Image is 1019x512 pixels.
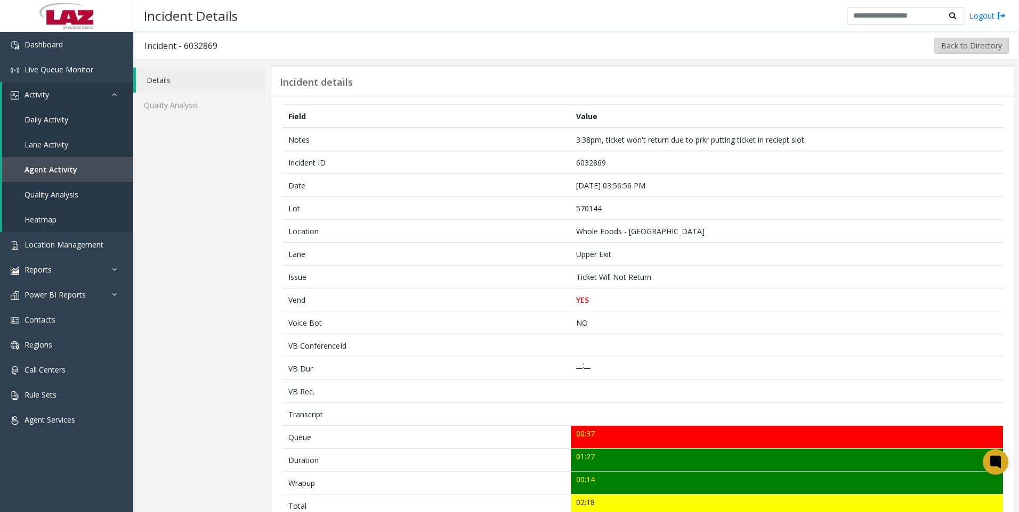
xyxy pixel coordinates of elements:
td: Vend [282,288,571,311]
td: VB Rec. [282,380,571,403]
span: Location Management [25,240,103,250]
img: 'icon' [11,266,19,275]
td: 00:37 [571,426,1003,449]
a: Logout [969,10,1006,21]
td: 6032869 [571,151,1003,174]
button: Back to Directory [934,38,1009,54]
td: Upper Exit [571,243,1003,266]
img: 'icon' [11,66,19,75]
td: Duration [282,449,571,472]
td: Notes [282,128,571,151]
td: [DATE] 03:56:56 PM [571,174,1003,197]
a: Details [136,68,266,93]
td: Incident ID [282,151,571,174]
img: 'icon' [11,391,19,400]
span: Dashboard [25,39,63,49]
td: 570144 [571,197,1003,220]
a: Heatmap [2,207,133,232]
span: Activity [25,89,49,100]
span: Lane Activity [25,139,68,150]
span: Live Queue Monitor [25,64,93,75]
img: 'icon' [11,341,19,350]
span: Power BI Reports [25,290,86,300]
td: Lot [282,197,571,220]
td: 3:38pm, ticket won't return due to prkr putting ticket in reciept slot [571,128,1003,151]
img: 'icon' [11,241,19,250]
a: Lane Activity [2,132,133,157]
td: 00:14 [571,472,1003,494]
span: Daily Activity [25,114,68,125]
img: 'icon' [11,416,19,425]
p: NO [576,317,997,328]
p: YES [576,294,997,305]
td: VB ConferenceId [282,334,571,357]
img: 'icon' [11,91,19,100]
span: Reports [25,265,52,275]
td: 01:27 [571,449,1003,472]
span: Heatmap [25,214,56,225]
td: Voice Bot [282,311,571,334]
td: Whole Foods - [GEOGRAPHIC_DATA] [571,220,1003,243]
td: Date [282,174,571,197]
span: Call Centers [25,365,66,375]
span: Quality Analysis [25,189,78,200]
td: Lane [282,243,571,266]
th: Field [282,105,571,128]
a: Activity [2,82,133,107]
td: Issue [282,266,571,288]
a: Quality Analysis [133,93,266,118]
img: 'icon' [11,41,19,49]
td: Transcript [282,403,571,426]
span: Contacts [25,315,55,325]
span: Rule Sets [25,390,56,400]
span: Regions [25,340,52,350]
span: Agent Services [25,415,75,425]
a: Daily Activity [2,107,133,132]
td: Wrapup [282,472,571,494]
a: Quality Analysis [2,182,133,207]
img: 'icon' [11,366,19,375]
h3: Incident - 6032869 [134,34,228,58]
h3: Incident details [280,77,353,88]
span: Agent Activity [25,164,77,175]
td: VB Dur [282,357,571,380]
td: Ticket Will Not Return [571,266,1003,288]
h3: Incident Details [139,3,243,29]
td: Queue [282,426,571,449]
img: logout [997,10,1006,21]
td: __:__ [571,357,1003,380]
img: 'icon' [11,316,19,325]
td: Location [282,220,571,243]
a: Agent Activity [2,157,133,182]
th: Value [571,105,1003,128]
img: 'icon' [11,291,19,300]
